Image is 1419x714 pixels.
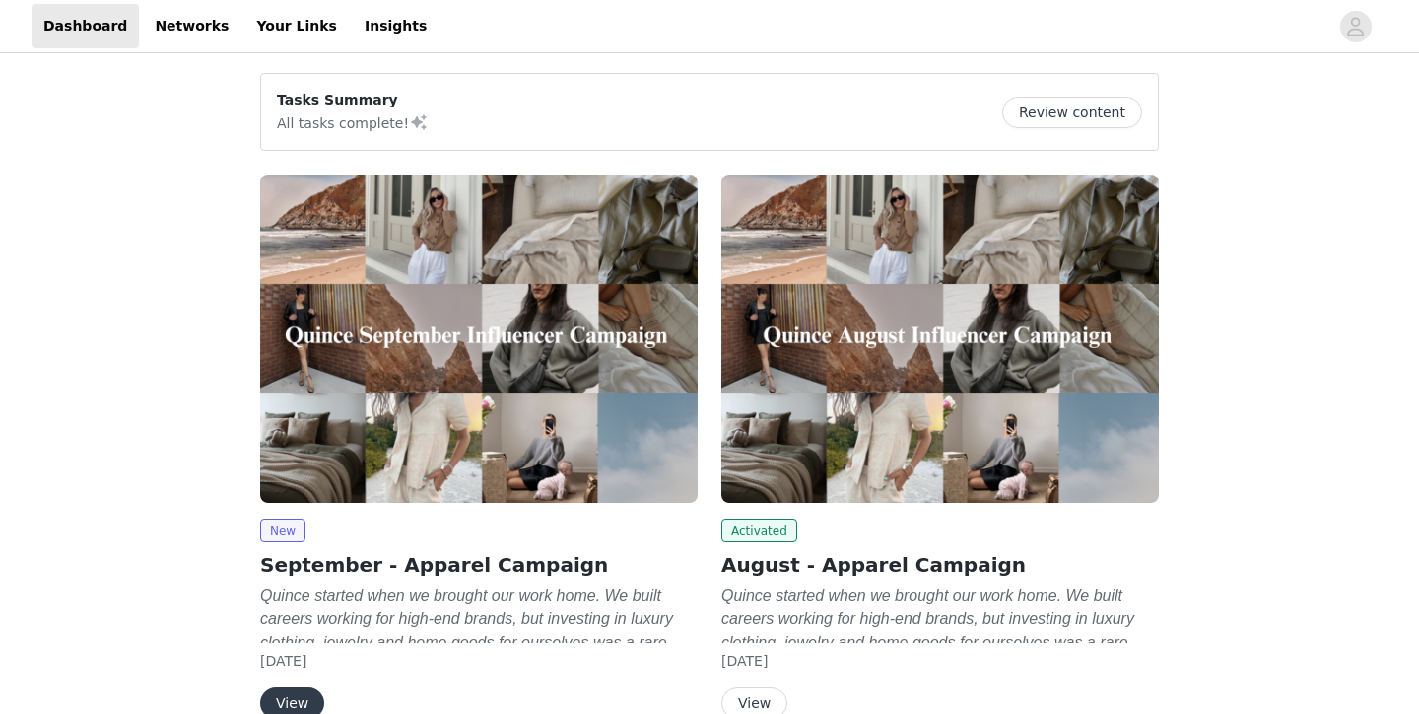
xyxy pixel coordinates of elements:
a: Your Links [244,4,349,48]
a: View [721,696,787,711]
span: [DATE] [721,653,768,669]
span: New [260,519,305,542]
h2: August - Apparel Campaign [721,550,1159,580]
span: [DATE] [260,653,306,669]
img: Quince [721,175,1159,503]
button: Review content [1002,97,1142,128]
a: View [260,696,324,711]
a: Insights [353,4,439,48]
p: All tasks complete! [277,110,429,134]
a: Networks [143,4,240,48]
a: Dashboard [32,4,139,48]
div: avatar [1346,11,1365,42]
p: Tasks Summary [277,90,429,110]
h2: September - Apparel Campaign [260,550,698,580]
img: Quince [260,175,698,503]
span: Activated [721,519,797,542]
